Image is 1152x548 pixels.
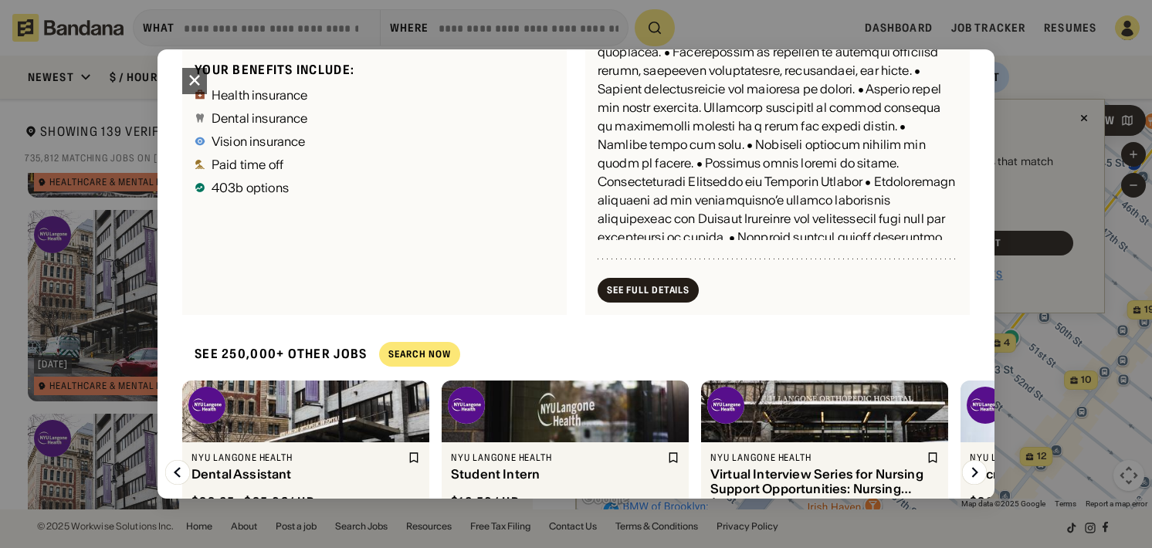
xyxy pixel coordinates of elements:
[962,460,987,485] img: Right Arrow
[191,467,405,482] div: Dental Assistant
[970,494,1042,510] div: $ 26.04 / hr
[607,286,690,295] div: See Full Details
[212,89,308,101] div: Health insurance
[212,158,283,171] div: Paid time off
[212,135,306,147] div: Vision insurance
[212,181,289,194] div: 403b options
[212,112,308,124] div: Dental insurance
[188,387,225,424] img: NYU Langone Health logo
[191,452,405,464] div: NYU Langone Health
[451,494,520,510] div: $ 16.50 / hr
[165,460,190,485] img: Left Arrow
[448,387,485,424] img: NYU Langone Health logo
[707,387,744,424] img: NYU Langone Health logo
[451,452,664,464] div: NYU Langone Health
[182,333,367,374] div: See 250,000+ other jobs
[191,494,315,510] div: $ 22.65 - $25.03 / hr
[710,452,923,464] div: NYU Langone Health
[710,496,781,512] div: $ 25.48 / hr
[388,350,451,359] div: Search Now
[195,62,554,78] div: Your benefits include:
[451,467,664,482] div: Student Intern
[710,467,923,496] div: Virtual Interview Series for Nursing Support Opportunities: Nursing Attendant, Sr. Nursing Attend...
[967,387,1004,424] img: NYU Langone Health logo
